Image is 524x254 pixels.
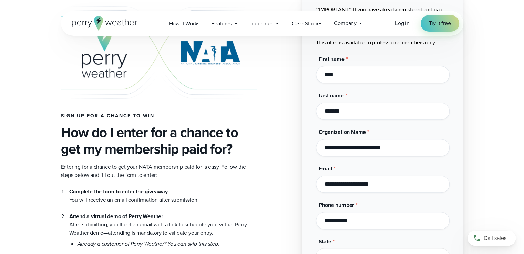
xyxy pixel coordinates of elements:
[69,212,163,220] strong: Attend a virtual demo of Perry Weather
[484,234,506,242] span: Call sales
[169,20,200,28] span: How it Works
[468,231,516,246] a: Call sales
[78,240,219,248] em: Already a customer of Perry Weather? You can skip this step.
[395,19,410,28] a: Log in
[250,20,273,28] span: Industries
[319,165,332,172] span: Email
[334,19,357,28] span: Company
[286,17,328,31] a: Case Studies
[61,124,257,157] h3: How do I enter for a chance to get my membership paid for?
[61,113,257,119] h4: Sign up for a chance to win
[395,19,410,27] span: Log in
[69,204,257,248] li: After submitting, you’ll get an email with a link to schedule your virtual Perry Weather demo—att...
[292,20,322,28] span: Case Studies
[163,17,206,31] a: How it Works
[319,128,366,136] span: Organization Name
[429,19,451,28] span: Try it free
[61,163,257,179] p: Entering for a chance to get your NATA membership paid for is easy. Follow the steps below and fi...
[319,237,331,245] span: State
[319,55,345,63] span: First name
[69,188,169,195] strong: Complete the form to enter the giveaway.
[319,92,344,99] span: Last name
[319,201,355,209] span: Phone number
[211,20,232,28] span: Features
[421,15,459,32] a: Try it free
[69,188,257,204] li: You will receive an email confirmation after submission.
